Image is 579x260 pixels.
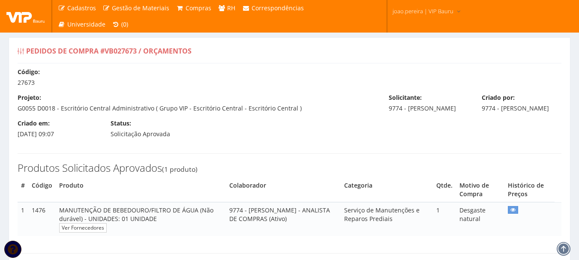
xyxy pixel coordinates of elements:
span: joao.pereira | VIP Bauru [393,7,453,15]
td: 1476 [28,202,56,236]
label: Criado por: [482,93,515,102]
span: MANUTENÇÃO DE BEBEDOURO/FILTRO DE ÁGUA (Não durável) - UNIDADES: 01 UNIDADE [59,206,213,223]
th: Motivo de Compra [456,178,504,202]
td: 1 [433,202,456,236]
a: Universidade [54,16,109,33]
th: Quantidade [433,178,456,202]
span: (0) [121,20,128,28]
span: Correspondências [252,4,304,12]
th: # [18,178,28,202]
img: logo [6,10,45,23]
th: Código [28,178,56,202]
span: Universidade [67,20,105,28]
label: Status: [111,119,131,128]
th: Produto [56,178,226,202]
span: Pedidos de Compra #VB027673 / Orçamentos [26,46,192,56]
label: Projeto: [18,93,41,102]
a: Ver Fornecedores [59,223,107,232]
td: 1 [18,202,28,236]
td: Desgaste natural [456,202,504,236]
label: Criado em: [18,119,50,128]
span: Compras [186,4,211,12]
div: 27673 [11,68,568,87]
div: [DATE] 09:07 [11,119,104,138]
h3: Produtos Solicitados Aprovados [18,162,561,173]
span: Gestão de Materiais [112,4,169,12]
th: Histórico de Preços [504,178,555,202]
div: 9774 - [PERSON_NAME] [475,93,568,113]
div: 9774 - [PERSON_NAME] [382,93,475,113]
td: 9774 - [PERSON_NAME] - ANALISTA DE COMPRAS (Ativo) [226,202,341,236]
label: Solicitante: [389,93,422,102]
a: (0) [109,16,132,33]
span: RH [227,4,235,12]
label: Código: [18,68,40,76]
th: Colaborador [226,178,341,202]
div: G0055 D0018 - Escritório Central Administrativo ( Grupo VIP - Escritório Central - Escritório Cen... [11,93,382,113]
div: Solicitação Aprovada [104,119,197,138]
span: Cadastros [67,4,96,12]
small: (1 produto) [162,164,198,174]
th: Categoria do Produto [341,178,433,202]
td: Serviço de Manutenções e Reparos Prediais [341,202,433,236]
